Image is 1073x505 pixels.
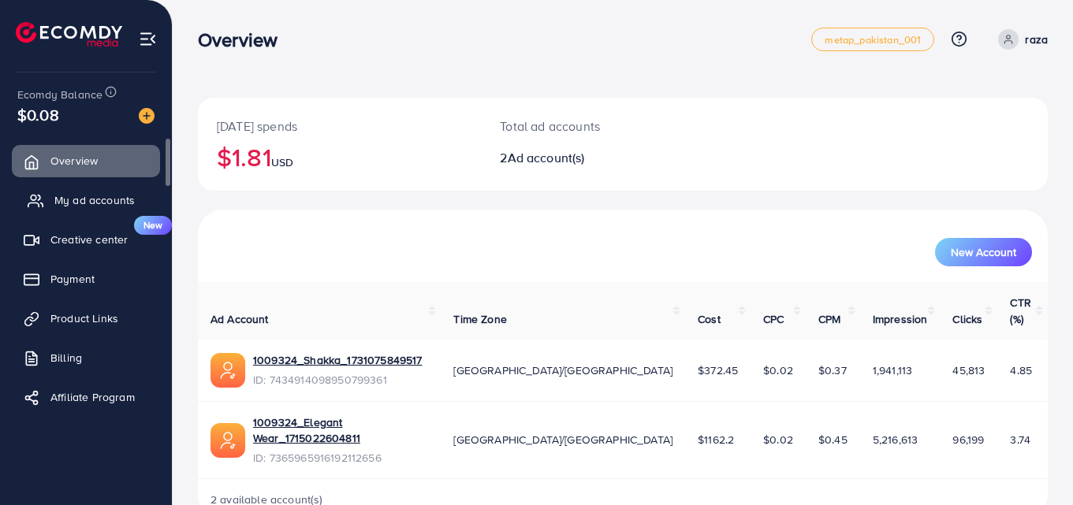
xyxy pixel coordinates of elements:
span: 1,941,113 [873,362,912,378]
p: [DATE] spends [217,117,462,136]
a: Creative centerNew [12,224,160,255]
span: $0.45 [818,432,848,447]
h3: Overview [198,28,290,51]
span: Impression [873,311,928,327]
span: Clicks [952,311,982,327]
span: $0.02 [763,432,793,447]
a: raza [992,29,1048,50]
img: ic-ads-acc.e4c84228.svg [211,423,245,458]
span: Creative center [50,232,128,247]
span: Ad Account [211,311,269,327]
span: Affiliate Program [50,389,135,405]
span: USD [271,154,293,170]
a: My ad accounts [12,184,160,216]
span: ID: 7365965916192112656 [253,450,428,466]
span: CPC [763,311,784,327]
a: 1009324_Shakka_1731075849517 [253,352,422,368]
span: 96,199 [952,432,984,447]
span: $0.08 [17,103,59,126]
img: menu [139,30,157,48]
span: Overview [50,153,98,169]
span: New Account [951,247,1016,258]
span: Ecomdy Balance [17,87,102,102]
span: Time Zone [453,311,506,327]
span: 5,216,613 [873,432,918,447]
a: Overview [12,145,160,176]
span: 4.85 [1010,362,1032,378]
p: raza [1025,30,1048,49]
span: [GEOGRAPHIC_DATA]/[GEOGRAPHIC_DATA] [453,432,672,447]
span: CTR (%) [1010,295,1030,326]
h2: $1.81 [217,142,462,172]
span: [GEOGRAPHIC_DATA]/[GEOGRAPHIC_DATA] [453,362,672,378]
span: metap_pakistan_001 [825,35,921,45]
span: ID: 7434914098950799361 [253,372,422,388]
span: 3.74 [1010,432,1030,447]
span: Product Links [50,310,118,326]
a: 1009324_Elegant Wear_1715022604811 [253,414,428,447]
span: Payment [50,271,95,287]
a: Billing [12,342,160,373]
span: CPM [818,311,840,327]
iframe: Chat [1006,434,1061,493]
a: metap_pakistan_001 [811,28,934,51]
span: $0.37 [818,362,847,378]
a: Payment [12,263,160,295]
span: New [134,216,172,235]
span: $0.02 [763,362,793,378]
a: Affiliate Program [12,381,160,413]
span: My ad accounts [54,192,135,208]
a: Product Links [12,303,160,334]
span: $1162.2 [698,432,734,447]
img: image [139,108,155,124]
p: Total ad accounts [500,117,675,136]
span: Cost [698,311,721,327]
img: ic-ads-acc.e4c84228.svg [211,353,245,388]
h2: 2 [500,150,675,165]
span: Ad account(s) [508,149,585,166]
button: New Account [935,238,1032,266]
span: Billing [50,350,82,366]
img: logo [16,22,122,46]
span: 45,813 [952,362,985,378]
span: $372.45 [698,362,738,378]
